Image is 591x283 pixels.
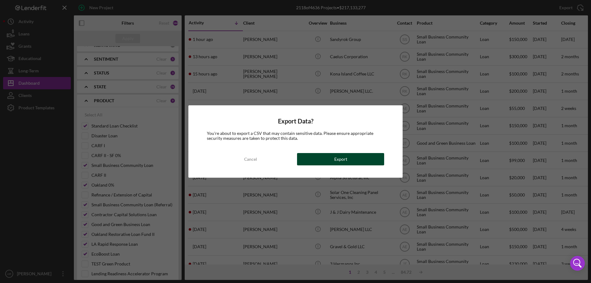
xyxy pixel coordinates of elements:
[334,153,347,165] div: Export
[297,153,384,165] button: Export
[207,131,384,141] div: You're about to export a CSV that may contain sensitive data. Please ensure appropriate security ...
[570,256,585,271] div: Open Intercom Messenger
[244,153,257,165] div: Cancel
[207,153,294,165] button: Cancel
[207,118,384,125] h4: Export Data?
